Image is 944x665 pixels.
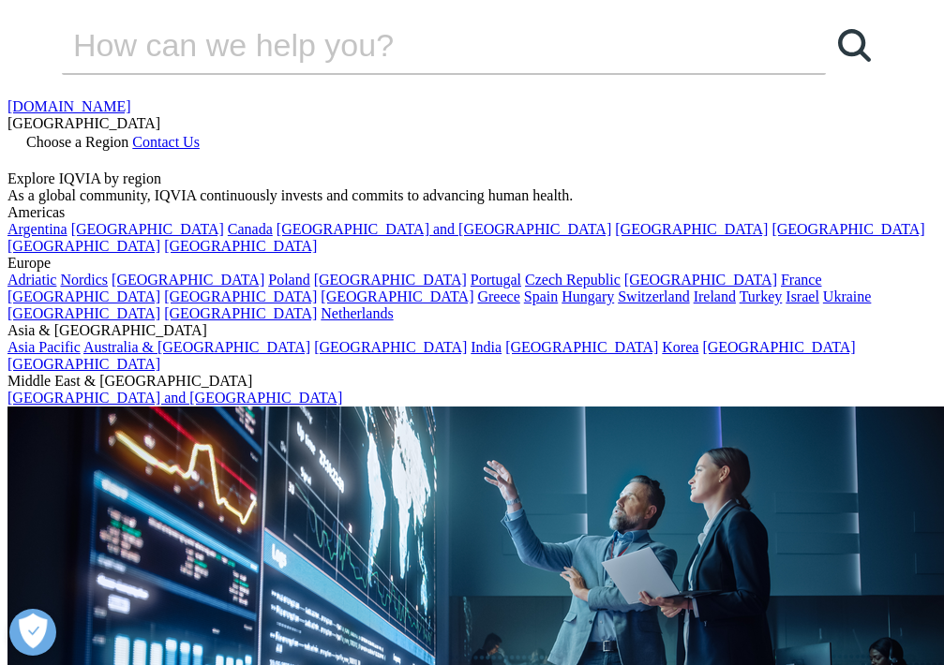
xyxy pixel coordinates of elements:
[823,288,872,304] a: Ukraine
[62,17,772,73] input: Search
[277,221,611,237] a: [GEOGRAPHIC_DATA] and [GEOGRAPHIC_DATA]
[7,322,937,339] div: Asia & [GEOGRAPHIC_DATA]
[525,272,621,288] a: Czech Republic
[112,272,264,288] a: [GEOGRAPHIC_DATA]
[60,272,108,288] a: Nordics
[7,305,160,321] a: [GEOGRAPHIC_DATA]
[702,339,855,355] a: [GEOGRAPHIC_DATA]
[740,288,783,304] a: Turkey
[71,221,224,237] a: [GEOGRAPHIC_DATA]
[781,272,822,288] a: France
[7,170,937,187] div: Explore IQVIA by region
[7,255,937,272] div: Europe
[132,134,200,150] a: Contact Us
[772,221,924,237] a: [GEOGRAPHIC_DATA]
[524,288,558,304] a: Spain
[7,238,160,254] a: [GEOGRAPHIC_DATA]
[838,29,871,62] svg: Search
[7,288,160,304] a: [GEOGRAPHIC_DATA]
[786,288,819,304] a: Israel
[826,17,882,73] a: Search
[164,238,317,254] a: [GEOGRAPHIC_DATA]
[7,339,81,355] a: Asia Pacific
[268,272,309,288] a: Poland
[321,305,393,321] a: Netherlands
[7,221,67,237] a: Argentina
[7,187,937,204] div: As a global community, IQVIA continuously invests and commits to advancing human health.
[83,339,310,355] a: Australia & [GEOGRAPHIC_DATA]
[7,115,937,132] div: [GEOGRAPHIC_DATA]
[9,609,56,656] button: Open Preferences
[7,356,160,372] a: [GEOGRAPHIC_DATA]
[624,272,777,288] a: [GEOGRAPHIC_DATA]
[471,272,521,288] a: Portugal
[471,339,502,355] a: India
[615,221,768,237] a: [GEOGRAPHIC_DATA]
[228,221,273,237] a: Canada
[7,98,131,114] a: [DOMAIN_NAME]
[562,288,614,304] a: Hungary
[694,288,736,304] a: Ireland
[314,339,467,355] a: [GEOGRAPHIC_DATA]
[164,305,317,321] a: [GEOGRAPHIC_DATA]
[477,288,519,304] a: Greece
[7,204,937,221] div: Americas
[7,390,342,406] a: [GEOGRAPHIC_DATA] and [GEOGRAPHIC_DATA]
[314,272,467,288] a: [GEOGRAPHIC_DATA]
[7,272,56,288] a: Adriatic
[26,134,128,150] span: Choose a Region
[662,339,698,355] a: Korea
[618,288,689,304] a: Switzerland
[164,288,317,304] a: [GEOGRAPHIC_DATA]
[7,373,937,390] div: Middle East & [GEOGRAPHIC_DATA]
[505,339,658,355] a: [GEOGRAPHIC_DATA]
[321,288,473,304] a: [GEOGRAPHIC_DATA]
